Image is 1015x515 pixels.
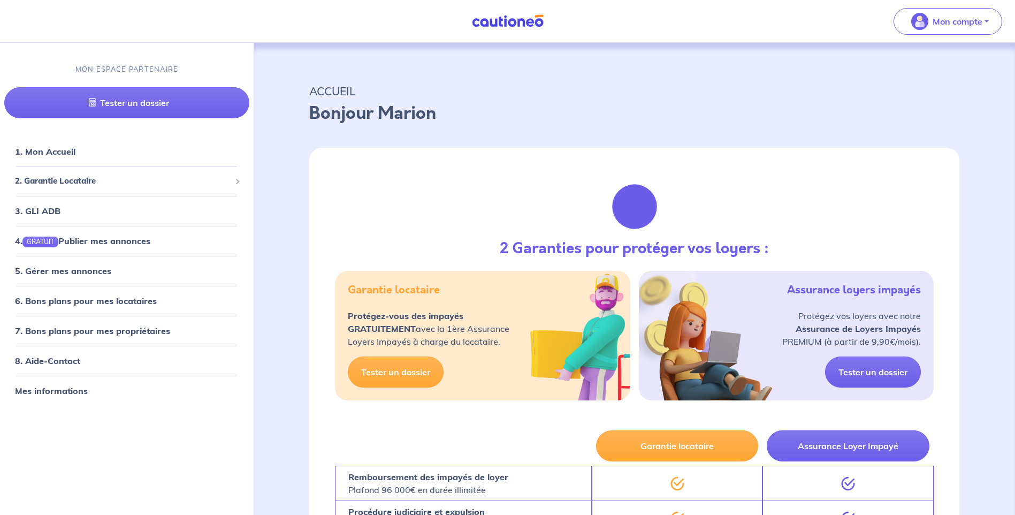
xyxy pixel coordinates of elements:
[348,310,463,334] strong: Protégez-vous des impayés GRATUITEMENT
[15,236,150,246] a: 4.GRATUITPublier mes annonces
[309,81,959,101] p: ACCUEIL
[15,266,111,276] a: 5. Gérer mes annonces
[825,357,921,388] a: Tester un dossier
[4,87,249,118] a: Tester un dossier
[348,471,508,496] p: Plafond 96 000€ en durée illimitée
[348,472,508,482] strong: Remboursement des impayés de loyer
[4,141,249,162] div: 1. Mon Accueil
[606,178,663,236] img: justif-loupe
[4,200,249,222] div: 3. GLI ADB
[4,290,249,312] div: 6. Bons plans pour mes locataires
[4,260,249,282] div: 5. Gérer mes annonces
[4,380,249,402] div: Mes informations
[15,175,231,187] span: 2. Garantie Locataire
[4,320,249,342] div: 7. Bons plans pour mes propriétaires
[796,323,921,334] strong: Assurance de Loyers Impayés
[348,309,509,348] p: avec la 1ère Assurance Loyers Impayés à charge du locataire.
[15,206,60,216] a: 3. GLI ADB
[15,325,170,336] a: 7. Bons plans pour mes propriétaires
[596,430,759,461] button: Garantie locataire
[767,430,929,461] button: Assurance Loyer Impayé
[787,284,921,297] h5: Assurance loyers impayés
[309,101,959,126] p: Bonjour Marion
[782,309,921,348] p: Protégez vos loyers avec notre PREMIUM (à partir de 9,90€/mois).
[911,13,928,30] img: illu_account_valid_menu.svg
[4,171,249,192] div: 2. Garantie Locataire
[894,8,1002,35] button: illu_account_valid_menu.svgMon compte
[15,296,157,306] a: 6. Bons plans pour mes locataires
[15,355,80,366] a: 8. Aide-Contact
[933,15,982,28] p: Mon compte
[15,385,88,396] a: Mes informations
[4,230,249,252] div: 4.GRATUITPublier mes annonces
[500,240,769,258] h3: 2 Garanties pour protéger vos loyers :
[75,64,179,74] p: MON ESPACE PARTENAIRE
[4,350,249,372] div: 8. Aide-Contact
[348,357,444,388] a: Tester un dossier
[15,146,75,157] a: 1. Mon Accueil
[468,14,548,28] img: Cautioneo
[348,284,440,297] h5: Garantie locataire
